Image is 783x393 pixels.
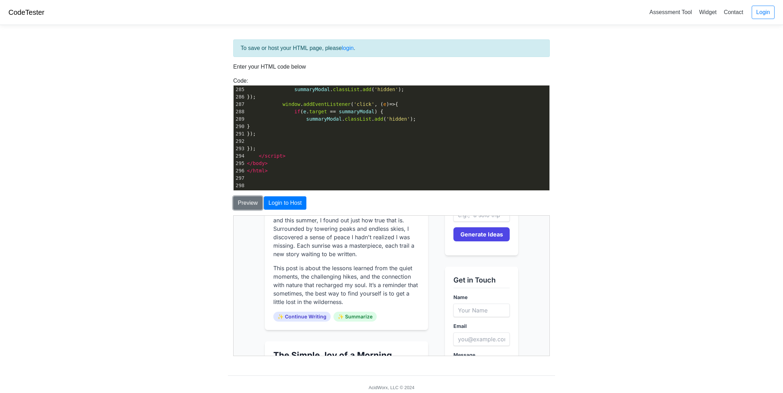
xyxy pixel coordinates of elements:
[306,116,342,122] span: summaryModal
[234,167,246,175] div: 296
[265,153,283,159] span: script
[647,6,695,18] a: Assessment Tool
[247,101,398,107] span: . ( , ( ) {
[282,101,300,107] span: window
[220,136,276,143] label: Message
[383,101,386,107] span: e
[696,6,719,18] a: Widget
[247,160,253,166] span: </
[333,87,359,92] span: classList
[220,117,276,130] input: you@example.com
[294,109,300,114] span: if
[339,109,374,114] span: summaryModal
[247,94,256,100] span: });
[8,8,44,16] a: CodeTester
[220,78,276,85] label: Name
[100,96,143,106] button: ✨ Summarize
[40,96,97,106] button: ✨ Continue Writing
[247,168,253,173] span: </
[247,87,404,92] span: . . ( );
[259,153,265,159] span: </
[234,123,246,130] div: 290
[234,145,246,152] div: 293
[40,48,186,90] p: This post is about the lessons learned from the quiet moments, the challenging hikes, and the con...
[234,182,246,189] div: 298
[234,152,246,160] div: 294
[386,116,410,122] span: 'hidden'
[234,130,246,138] div: 291
[234,101,246,108] div: 287
[303,109,306,114] span: e
[247,109,383,114] span: ( . ) {
[265,168,268,173] span: >
[220,107,276,114] label: Email
[303,101,351,107] span: addEventListener
[265,160,268,166] span: >
[342,45,354,51] a: login
[389,101,395,107] span: =>
[253,160,265,166] span: body
[363,87,371,92] span: add
[752,6,775,19] a: Login
[40,134,158,156] a: The Simple Joy of a Morning Coffee
[282,153,285,159] span: >
[330,109,336,114] span: ==
[294,87,330,92] span: summaryModal
[220,12,276,26] button: Generate Ideas
[234,115,246,123] div: 289
[721,6,746,18] a: Contact
[354,101,374,107] span: 'click'
[247,116,416,122] span: . . ( );
[228,77,555,191] div: Code:
[374,116,383,122] span: add
[345,116,371,122] span: classList
[247,123,250,129] span: }
[233,63,550,71] p: Enter your HTML code below
[264,196,306,210] button: Login to Host
[309,109,327,114] span: target
[234,160,246,167] div: 295
[234,108,246,115] div: 288
[234,175,246,182] div: 297
[374,87,398,92] span: 'hidden'
[220,88,276,101] input: Your Name
[234,93,246,101] div: 286
[233,39,550,57] div: To save or host your HTML page, please .
[220,59,276,72] h3: Get in Touch
[369,384,414,391] div: AcidWorx, LLC © 2024
[247,131,256,137] span: });
[234,138,246,145] div: 292
[234,86,246,93] div: 285
[247,146,256,151] span: });
[233,196,262,210] button: Preview
[253,168,265,173] span: html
